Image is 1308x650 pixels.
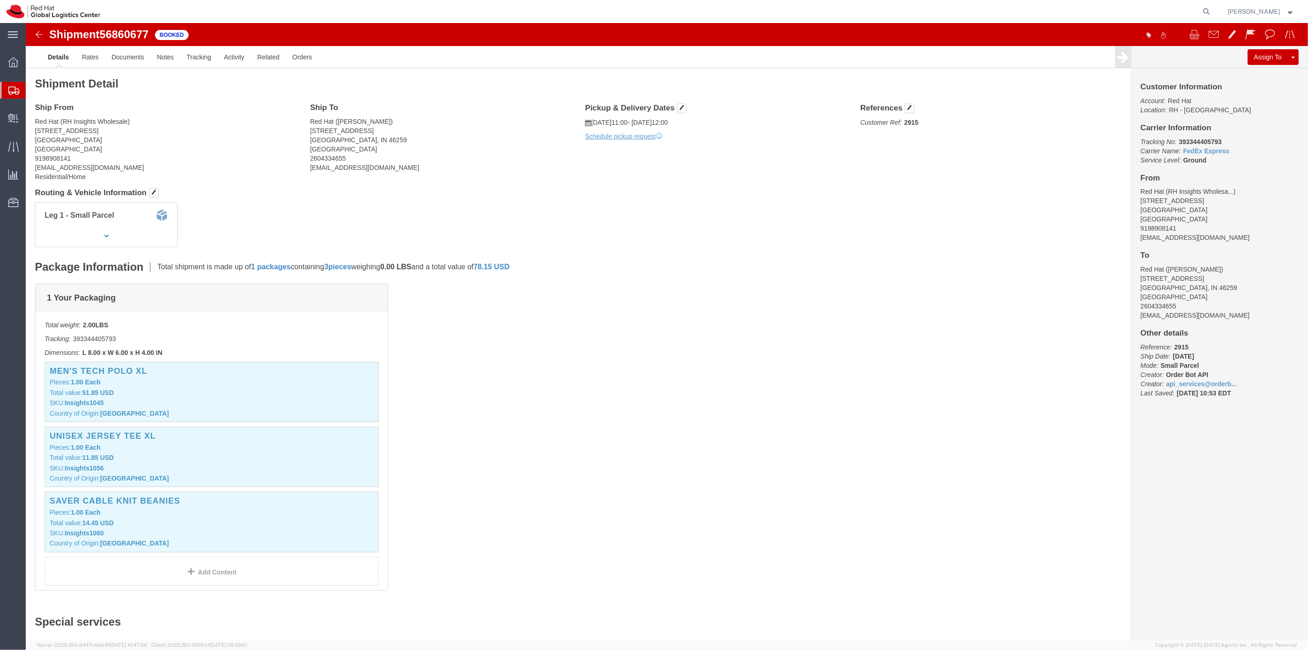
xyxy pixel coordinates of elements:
span: [DATE] 09:39:01 [210,642,247,648]
span: Copyright © [DATE]-[DATE] Agistix Inc., All Rights Reserved [1155,641,1297,649]
span: [DATE] 10:47:06 [110,642,147,648]
img: logo [6,5,100,18]
span: Jason Alexander [1228,6,1280,17]
span: Client: 2025.19.0-129fbcf [151,642,247,648]
span: Server: 2025.19.0-d447cefac8f [37,642,147,648]
iframe: FS Legacy Container [26,23,1308,640]
button: [PERSON_NAME] [1228,6,1296,17]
